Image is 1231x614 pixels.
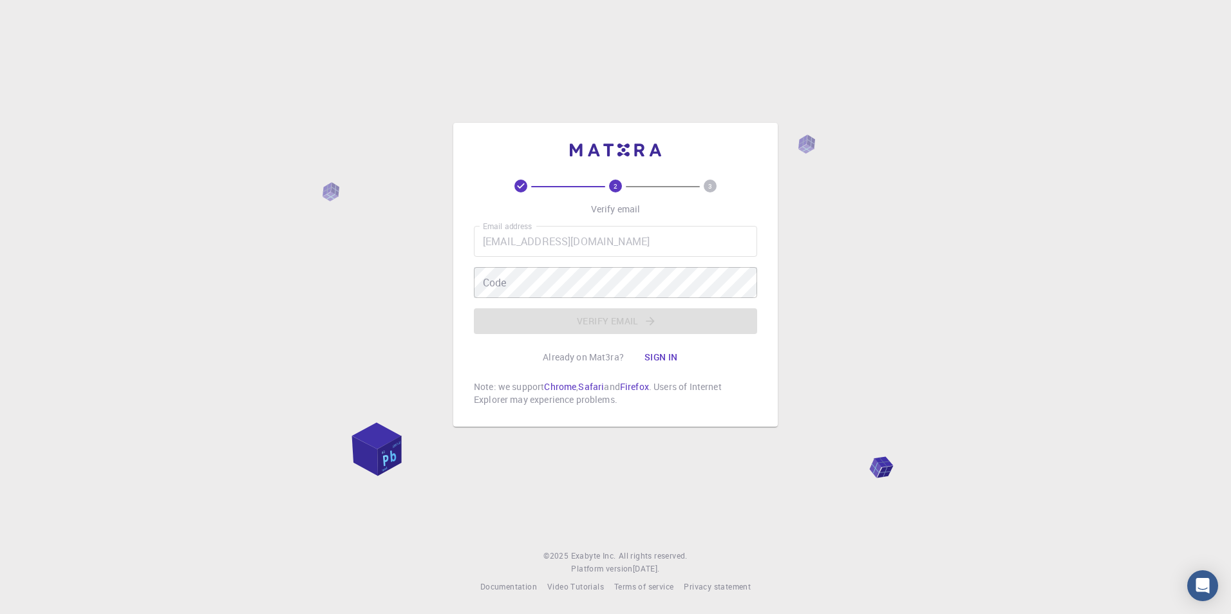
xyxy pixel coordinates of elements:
[634,344,688,370] button: Sign in
[544,380,576,393] a: Chrome
[1187,570,1218,601] div: Open Intercom Messenger
[633,563,660,575] a: [DATE].
[543,351,624,364] p: Already on Mat3ra?
[571,550,616,563] a: Exabyte Inc.
[684,581,751,593] a: Privacy statement
[547,581,604,591] span: Video Tutorials
[591,203,641,216] p: Verify email
[633,563,660,573] span: [DATE] .
[614,181,617,191] text: 2
[571,550,616,561] span: Exabyte Inc.
[480,581,537,593] a: Documentation
[571,563,632,575] span: Platform version
[684,581,751,591] span: Privacy statement
[614,581,673,591] span: Terms of service
[547,581,604,593] a: Video Tutorials
[480,581,537,591] span: Documentation
[474,380,757,406] p: Note: we support , and . Users of Internet Explorer may experience problems.
[483,221,532,232] label: Email address
[578,380,604,393] a: Safari
[614,581,673,593] a: Terms of service
[620,380,649,393] a: Firefox
[619,550,688,563] span: All rights reserved.
[543,550,570,563] span: © 2025
[708,181,712,191] text: 3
